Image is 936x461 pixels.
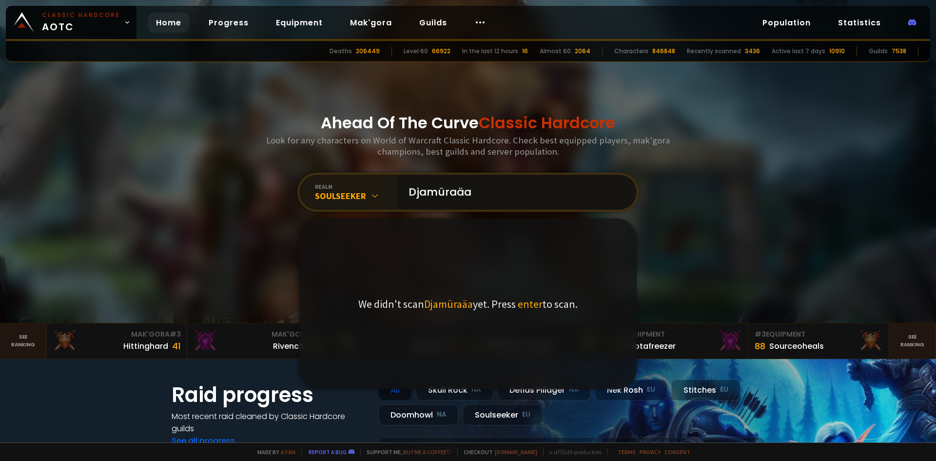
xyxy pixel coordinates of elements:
div: Notafreezer [629,340,676,352]
h3: Look for any characters on World of Warcraft Classic Hardcore. Check best equipped players, mak'g... [262,135,674,157]
a: Consent [664,448,690,456]
small: NA [471,385,481,395]
a: Mak'Gora#3Hittinghard41 [47,323,187,359]
div: Equipment [614,329,742,340]
div: realm [315,183,397,190]
div: All [378,380,412,401]
p: We didn't scan yet. Press to scan. [358,297,578,311]
a: Report a bug [309,448,347,456]
small: NA [437,410,447,420]
div: Level 60 [404,47,428,56]
span: Djamüraäa [424,297,473,311]
a: Terms [618,448,636,456]
a: Seeranking [889,323,936,359]
div: 846848 [652,47,675,56]
a: #3Equipment88Sourceoheals [749,323,889,359]
small: EU [647,385,655,395]
div: Nek'Rosh [595,380,667,401]
div: Defias Pillager [497,380,591,401]
h1: Ahead Of The Curve [321,111,615,135]
div: Almost 60 [540,47,571,56]
input: Search a character... [403,175,625,210]
div: Mak'Gora [53,329,181,340]
div: Characters [614,47,648,56]
span: # 3 [755,329,766,339]
div: 88 [755,340,765,353]
span: # 3 [170,329,181,339]
a: Mak'Gora#2Rivench100 [187,323,328,359]
a: Population [755,13,819,33]
div: 7538 [892,47,906,56]
a: Classic HardcoreAOTC [6,6,136,39]
small: NA [569,385,579,395]
span: Classic Hardcore [479,112,615,134]
div: 10910 [829,47,845,56]
a: Mak'gora [342,13,400,33]
a: Privacy [640,448,661,456]
div: 66922 [432,47,450,56]
a: Statistics [830,13,889,33]
div: Sourceoheals [769,340,824,352]
div: Guilds [869,47,888,56]
div: Mak'Gora [193,329,321,340]
div: 2064 [575,47,590,56]
div: Rivench [273,340,304,352]
span: v. d752d5 - production [543,448,602,456]
a: #2Equipment88Notafreezer [608,323,749,359]
div: In the last 12 hours [462,47,518,56]
div: Deaths [330,47,352,56]
span: Support me, [360,448,451,456]
span: Made by [252,448,295,456]
small: Classic Hardcore [42,11,120,20]
div: Soulseeker [315,190,397,201]
a: Buy me a coffee [403,448,451,456]
div: Equipment [755,329,883,340]
a: Guilds [411,13,455,33]
a: a fan [281,448,295,456]
div: 206449 [356,47,380,56]
div: 3436 [745,47,760,56]
div: Soulseeker [463,404,543,425]
div: 41 [172,340,181,353]
a: Equipment [268,13,331,33]
h4: Most recent raid cleaned by Classic Hardcore guilds [172,410,367,435]
div: Doomhowl [378,404,459,425]
small: EU [720,385,728,395]
a: Home [148,13,189,33]
div: Skull Rock [416,380,493,401]
span: AOTC [42,11,120,34]
a: Progress [201,13,256,33]
div: 16 [522,47,528,56]
div: Active last 7 days [772,47,825,56]
h1: Raid progress [172,380,367,410]
small: EU [522,410,530,420]
span: Checkout [457,448,537,456]
a: [DOMAIN_NAME] [495,448,537,456]
span: enter [518,297,543,311]
div: Recently scanned [687,47,741,56]
a: See all progress [172,435,235,446]
div: Stitches [671,380,741,401]
div: Hittinghard [123,340,168,352]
